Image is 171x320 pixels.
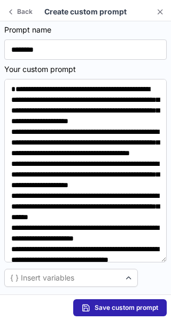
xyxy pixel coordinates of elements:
[10,273,74,283] div: { } Insert variables
[15,8,35,15] span: Back
[4,25,167,35] label: Prompt name
[73,299,167,316] button: Save custom prompt
[95,303,158,312] span: Save custom prompt
[34,6,137,17] section: Create custom prompt
[4,64,167,75] label: Your custom prompt
[4,5,37,18] button: Back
